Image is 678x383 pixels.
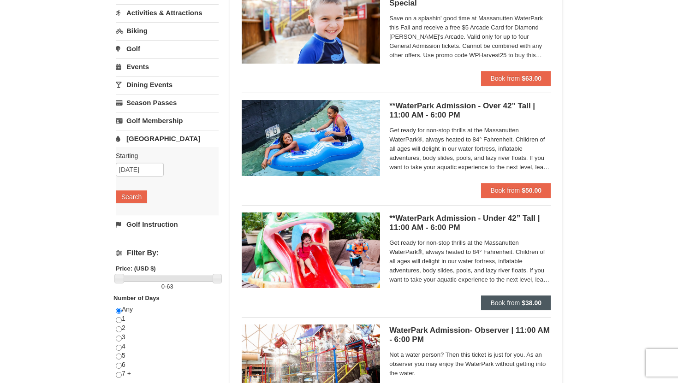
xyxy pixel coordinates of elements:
a: Dining Events [116,76,219,93]
a: Season Passes [116,94,219,111]
button: Book from $63.00 [481,71,551,86]
label: Starting [116,151,212,160]
a: [GEOGRAPHIC_DATA] [116,130,219,147]
h4: Filter By: [116,249,219,257]
strong: $63.00 [522,75,541,82]
a: Activities & Attractions [116,4,219,21]
span: Not a water person? Then this ticket is just for you. As an observer you may enjoy the WaterPark ... [389,350,551,378]
span: Book from [490,299,520,306]
a: Golf [116,40,219,57]
button: Book from $50.00 [481,183,551,198]
img: 6619917-738-d4d758dd.jpg [242,212,380,288]
strong: $50.00 [522,187,541,194]
img: 6619917-726-5d57f225.jpg [242,100,380,176]
button: Search [116,190,147,203]
span: 63 [167,283,173,290]
strong: Price: (USD $) [116,265,156,272]
strong: Number of Days [113,295,160,301]
a: Events [116,58,219,75]
h5: **WaterPark Admission - Over 42” Tall | 11:00 AM - 6:00 PM [389,101,551,120]
span: Get ready for non-stop thrills at the Massanutten WaterPark®, always heated to 84° Fahrenheit. Ch... [389,238,551,284]
a: Golf Membership [116,112,219,129]
label: - [116,282,219,291]
span: Book from [490,75,520,82]
h5: WaterPark Admission- Observer | 11:00 AM - 6:00 PM [389,326,551,344]
span: 0 [161,283,165,290]
span: Get ready for non-stop thrills at the Massanutten WaterPark®, always heated to 84° Fahrenheit. Ch... [389,126,551,172]
span: Book from [490,187,520,194]
span: Save on a splashin' good time at Massanutten WaterPark this Fall and receive a free $5 Arcade Car... [389,14,551,60]
button: Book from $38.00 [481,295,551,310]
h5: **WaterPark Admission - Under 42” Tall | 11:00 AM - 6:00 PM [389,214,551,232]
a: Golf Instruction [116,216,219,233]
strong: $38.00 [522,299,541,306]
a: Biking [116,22,219,39]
